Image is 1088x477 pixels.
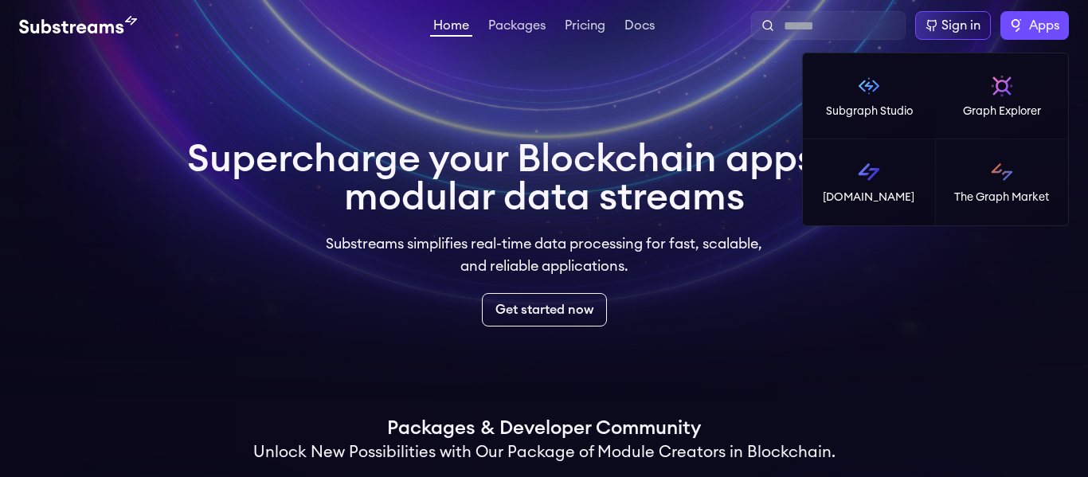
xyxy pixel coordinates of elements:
a: Docs [621,19,658,35]
a: Sign in [915,11,991,40]
h1: Packages & Developer Community [387,416,701,441]
p: Graph Explorer [963,104,1041,119]
a: [DOMAIN_NAME] [803,139,936,225]
p: Subgraph Studio [826,104,913,119]
p: Substreams simplifies real-time data processing for fast, scalable, and reliable applications. [315,233,773,277]
a: Home [430,19,472,37]
h2: Unlock New Possibilities with Our Package of Module Creators in Blockchain. [253,441,836,463]
span: Apps [1029,16,1059,35]
a: Pricing [562,19,609,35]
img: Substream's logo [19,16,137,35]
a: Subgraph Studio [803,53,936,139]
p: [DOMAIN_NAME] [823,190,914,205]
img: Subgraph Studio logo [856,73,882,99]
img: Substreams logo [856,159,882,185]
p: The Graph Market [954,190,1049,205]
img: The Graph Market logo [989,159,1015,185]
a: Graph Explorer [936,53,1069,139]
h1: Supercharge your Blockchain apps with modular data streams [187,140,901,217]
img: Graph Explorer logo [989,73,1015,99]
a: Get started now [482,293,607,326]
img: The Graph logo [1010,19,1023,32]
a: Packages [485,19,549,35]
a: The Graph Market [936,139,1069,225]
div: Sign in [941,16,980,35]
